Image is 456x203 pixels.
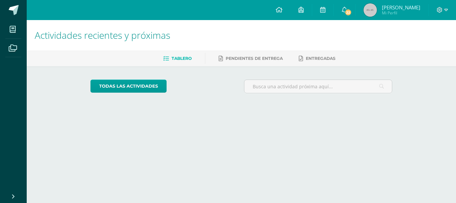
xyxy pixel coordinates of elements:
[163,53,192,64] a: Tablero
[244,80,392,93] input: Busca una actividad próxima aquí...
[306,56,335,61] span: Entregadas
[219,53,283,64] a: Pendientes de entrega
[90,80,167,93] a: todas las Actividades
[382,10,420,16] span: Mi Perfil
[382,4,420,11] span: [PERSON_NAME]
[35,29,170,41] span: Actividades recientes y próximas
[172,56,192,61] span: Tablero
[364,3,377,17] img: 45x45
[226,56,283,61] span: Pendientes de entrega
[299,53,335,64] a: Entregadas
[345,9,352,16] span: 22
